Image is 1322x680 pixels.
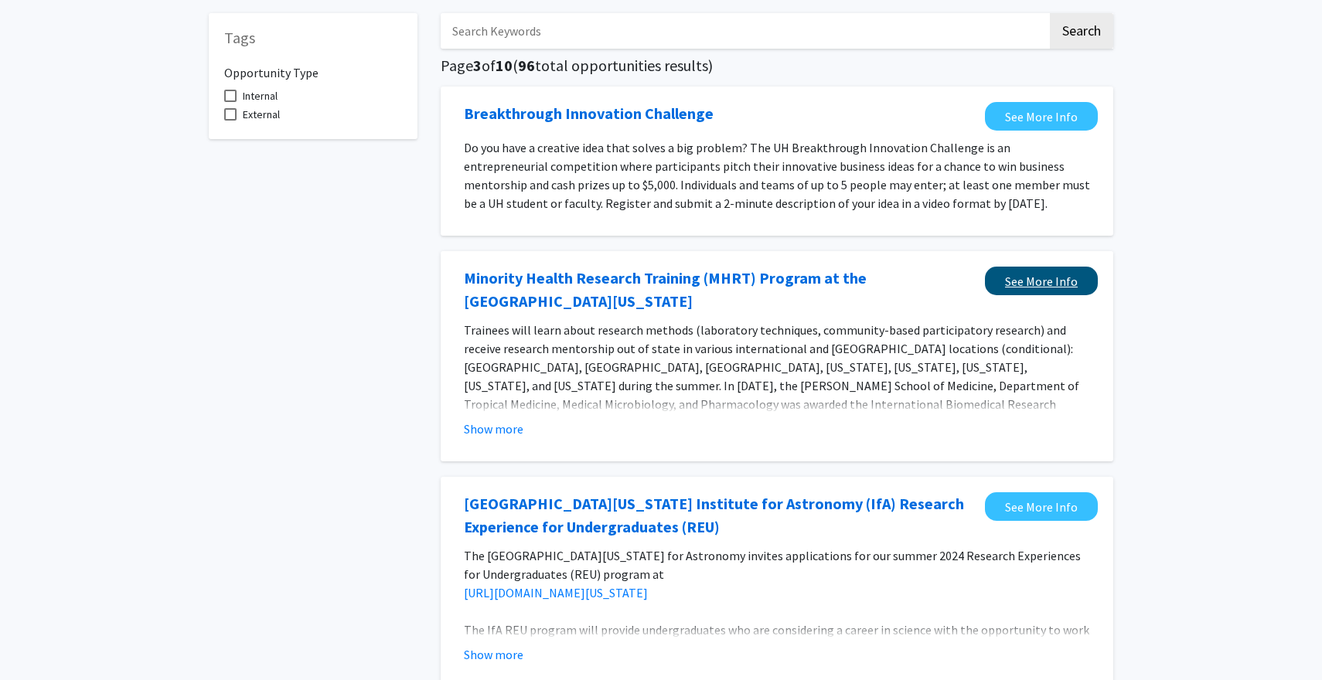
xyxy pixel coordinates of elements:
button: Search [1050,13,1113,49]
a: Opens in a new tab [464,492,977,539]
span: The [GEOGRAPHIC_DATA][US_STATE] for Astronomy invites applications for our summer 2024 Research E... [464,548,1081,582]
h5: Page of ( total opportunities results) [441,56,1113,75]
span: External [243,105,280,124]
span: The IfA REU program will provide undergraduates who are considering a career in science with the ... [464,622,1089,675]
a: Opens in a new tab [985,267,1098,295]
a: Opens in a new tab [985,102,1098,131]
span: 3 [473,56,482,75]
a: Opens in a new tab [464,102,714,125]
a: Opens in a new tab [985,492,1098,521]
span: 96 [518,56,535,75]
a: [URL][DOMAIN_NAME][US_STATE] [464,585,648,600]
a: Opens in a new tab [464,267,977,313]
span: Internal [243,87,278,105]
iframe: Chat [12,610,66,668]
h6: Opportunity Type [224,53,402,80]
span: Trainees will learn about research methods (laboratory techniques, community-based participatory ... [464,322,1079,449]
p: Do you have a creative idea that solves a big problem? The UH Breakthrough Innovation Challenge i... [464,138,1090,212]
span: 10 [496,56,513,75]
h5: Tags [224,29,402,47]
button: Show more [464,420,523,438]
input: Search Keywords [441,13,1048,49]
button: Show more [464,645,523,664]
